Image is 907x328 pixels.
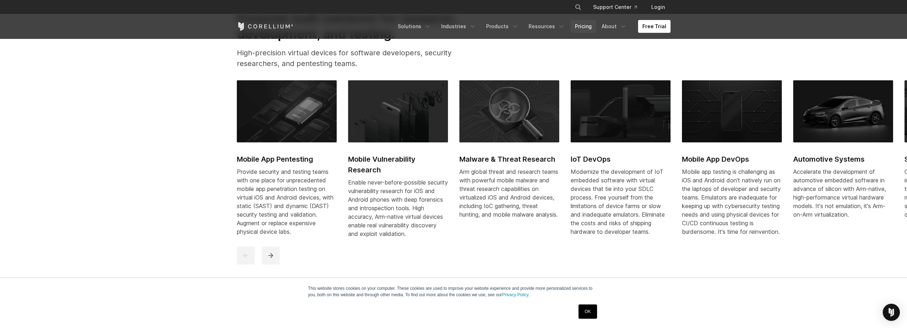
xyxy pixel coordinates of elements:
[572,1,585,14] button: Search
[308,285,599,298] p: This website stores cookies on your computer. These cookies are used to improve your website expe...
[237,154,337,165] h2: Mobile App Pentesting
[597,20,631,33] a: About
[682,154,782,165] h2: Mobile App DevOps
[459,154,559,165] h2: Malware & Threat Research
[502,292,530,297] a: Privacy Policy.
[237,80,337,244] a: Mobile App Pentesting Mobile App Pentesting Provide security and testing teams with one place for...
[638,20,671,33] a: Free Trial
[524,20,569,33] a: Resources
[393,20,671,33] div: Navigation Menu
[571,167,671,236] div: Modernize the development of IoT embedded software with virtual devices that tie into your SDLC p...
[262,247,280,264] button: next
[348,80,448,142] img: Mobile Vulnerability Research
[571,154,671,165] h2: IoT DevOps
[459,80,559,227] a: Malware & Threat Research Malware & Threat Research Arm global threat and research teams with pow...
[437,20,480,33] a: Industries
[237,167,337,236] div: Provide security and testing teams with one place for unprecedented mobile app penetration testin...
[482,20,523,33] a: Products
[571,80,671,142] img: IoT DevOps
[571,80,671,244] a: IoT DevOps IoT DevOps Modernize the development of IoT embedded software with virtual devices tha...
[793,80,893,142] img: Automotive Systems
[793,167,893,219] p: Accelerate the development of automotive embedded software in advance of silicon with Arm-native,...
[571,20,596,33] a: Pricing
[459,80,559,142] img: Malware & Threat Research
[237,47,480,69] p: High-precision virtual devices for software developers, security researchers, and pentesting teams.
[393,20,435,33] a: Solutions
[348,80,448,247] a: Mobile Vulnerability Research Mobile Vulnerability Research Enable never-before-possible security...
[237,247,255,264] button: previous
[883,304,900,321] div: Open Intercom Messenger
[682,80,782,142] img: Mobile App DevOps
[646,1,671,14] a: Login
[566,1,671,14] div: Navigation Menu
[793,154,893,165] h2: Automotive Systems
[237,80,337,142] img: Mobile App Pentesting
[237,22,294,31] a: Corellium Home
[587,1,643,14] a: Support Center
[348,178,448,238] div: Enable never-before-possible security vulnerability research for iOS and Android phones with deep...
[348,154,448,175] h2: Mobile Vulnerability Research
[579,304,597,319] a: OK
[682,167,782,236] div: Mobile app testing is challenging as iOS and Android don't natively run on the laptops of develop...
[459,167,559,219] div: Arm global threat and research teams with powerful mobile malware and threat research capabilitie...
